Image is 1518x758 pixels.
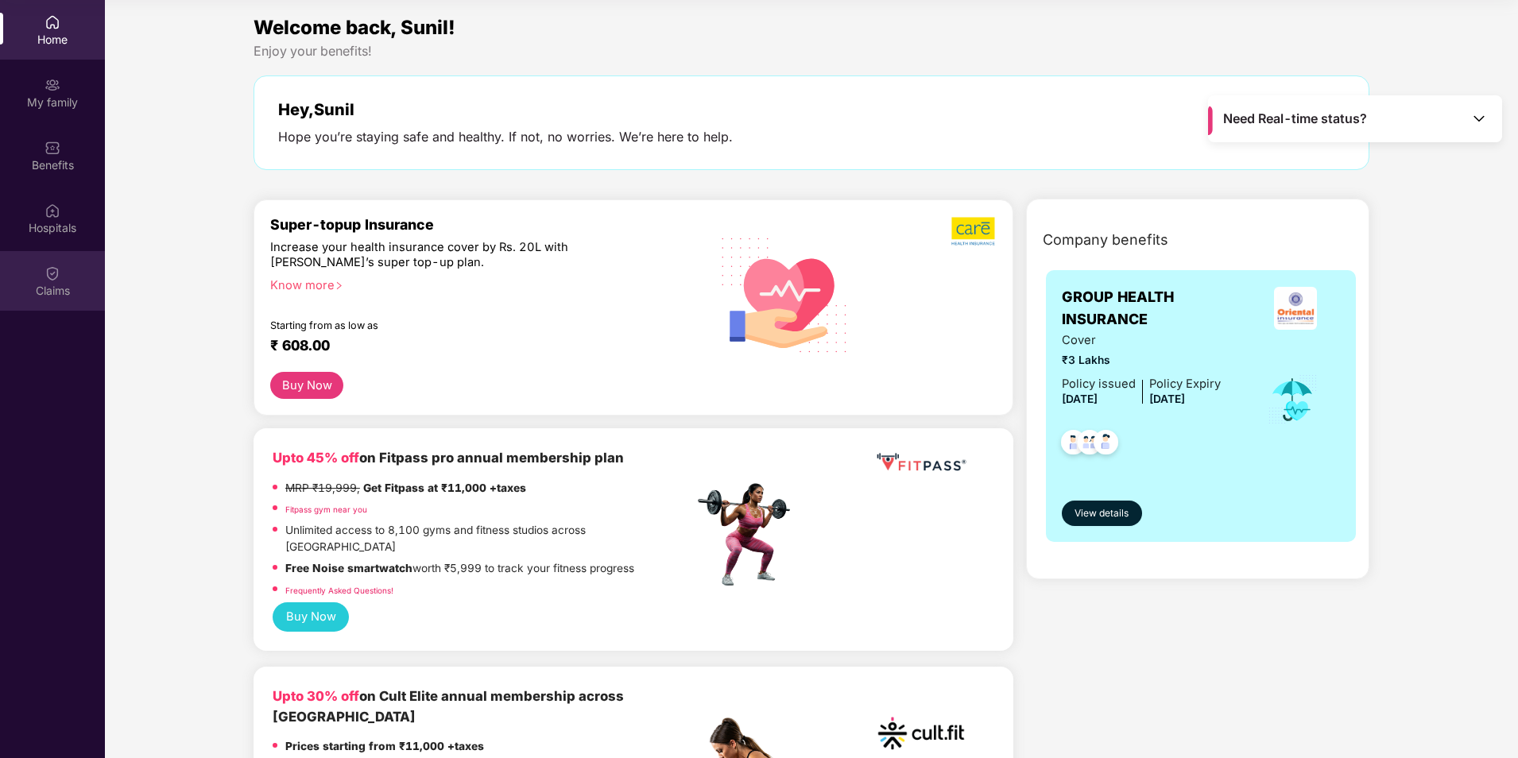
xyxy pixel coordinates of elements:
strong: Free Noise smartwatch [285,562,412,574]
span: [DATE] [1062,393,1098,405]
span: right [335,281,343,290]
img: svg+xml;base64,PHN2ZyBpZD0iSG9zcGl0YWxzIiB4bWxucz0iaHR0cDovL3d3dy53My5vcmcvMjAwMC9zdmciIHdpZHRoPS... [45,203,60,219]
p: Unlimited access to 8,100 gyms and fitness studios across [GEOGRAPHIC_DATA] [285,522,694,556]
div: Hope you’re staying safe and healthy. If not, no worries. We’re here to help. [278,129,733,145]
img: svg+xml;base64,PHN2ZyB4bWxucz0iaHR0cDovL3d3dy53My5vcmcvMjAwMC9zdmciIHdpZHRoPSI0OC45NDMiIGhlaWdodD... [1054,425,1093,464]
span: GROUP HEALTH INSURANCE [1062,286,1251,331]
a: Fitpass gym near you [285,505,367,514]
div: Enjoy your benefits! [254,43,1369,60]
b: on Fitpass pro annual membership plan [273,450,624,466]
img: b5dec4f62d2307b9de63beb79f102df3.png [951,216,997,246]
span: View details [1075,506,1129,521]
a: Frequently Asked Questions! [285,586,393,595]
div: ₹ 608.00 [270,337,678,356]
div: Policy issued [1062,375,1136,393]
b: Upto 45% off [273,450,359,466]
p: worth ₹5,999 to track your fitness progress [285,560,634,578]
button: View details [1062,501,1142,526]
div: Policy Expiry [1149,375,1221,393]
div: Super-topup Insurance [270,216,694,233]
span: Welcome back, Sunil! [254,16,455,39]
span: [DATE] [1149,393,1185,405]
div: Hey, Sunil [278,100,733,119]
span: Company benefits [1043,229,1168,251]
strong: Prices starting from ₹11,000 +taxes [285,740,484,752]
img: svg+xml;base64,PHN2ZyBpZD0iQmVuZWZpdHMiIHhtbG5zPSJodHRwOi8vd3d3LnczLm9yZy8yMDAwL3N2ZyIgd2lkdGg9Ij... [45,140,60,156]
span: ₹3 Lakhs [1062,352,1221,369]
img: fppp.png [873,447,969,477]
b: on Cult Elite annual membership across [GEOGRAPHIC_DATA] [273,688,624,725]
div: Know more [270,278,684,289]
div: Increase your health insurance cover by Rs. 20L with [PERSON_NAME]’s super top-up plan. [270,240,625,271]
img: fpp.png [693,479,804,590]
button: Buy Now [273,602,349,632]
img: svg+xml;base64,PHN2ZyB4bWxucz0iaHR0cDovL3d3dy53My5vcmcvMjAwMC9zdmciIHhtbG5zOnhsaW5rPSJodHRwOi8vd3... [709,217,861,371]
span: Need Real-time status? [1223,110,1367,127]
img: svg+xml;base64,PHN2ZyBpZD0iQ2xhaW0iIHhtbG5zPSJodHRwOi8vd3d3LnczLm9yZy8yMDAwL3N2ZyIgd2lkdGg9IjIwIi... [45,265,60,281]
img: Toggle Icon [1471,110,1487,126]
button: Buy Now [270,372,343,400]
img: icon [1267,373,1319,426]
img: svg+xml;base64,PHN2ZyBpZD0iSG9tZSIgeG1sbnM9Imh0dHA6Ly93d3cudzMub3JnLzIwMDAvc3ZnIiB3aWR0aD0iMjAiIG... [45,14,60,30]
img: svg+xml;base64,PHN2ZyB4bWxucz0iaHR0cDovL3d3dy53My5vcmcvMjAwMC9zdmciIHdpZHRoPSI0OC45MTUiIGhlaWdodD... [1071,425,1109,464]
b: Upto 30% off [273,688,359,704]
img: svg+xml;base64,PHN2ZyB4bWxucz0iaHR0cDovL3d3dy53My5vcmcvMjAwMC9zdmciIHdpZHRoPSI0OC45NDMiIGhlaWdodD... [1086,425,1125,464]
img: svg+xml;base64,PHN2ZyB3aWR0aD0iMjAiIGhlaWdodD0iMjAiIHZpZXdCb3g9IjAgMCAyMCAyMCIgZmlsbD0ibm9uZSIgeG... [45,77,60,93]
del: MRP ₹19,999, [285,481,360,494]
span: Cover [1062,331,1221,350]
div: Starting from as low as [270,319,626,331]
img: insurerLogo [1274,287,1317,330]
strong: Get Fitpass at ₹11,000 +taxes [363,481,526,494]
